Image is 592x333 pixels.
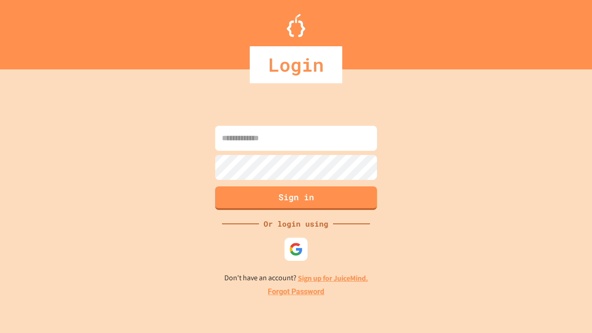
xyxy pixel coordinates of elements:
[287,14,305,37] img: Logo.svg
[224,272,368,284] p: Don't have an account?
[259,218,333,229] div: Or login using
[289,242,303,256] img: google-icon.svg
[215,186,377,210] button: Sign in
[250,46,342,83] div: Login
[298,273,368,283] a: Sign up for JuiceMind.
[268,286,324,297] a: Forgot Password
